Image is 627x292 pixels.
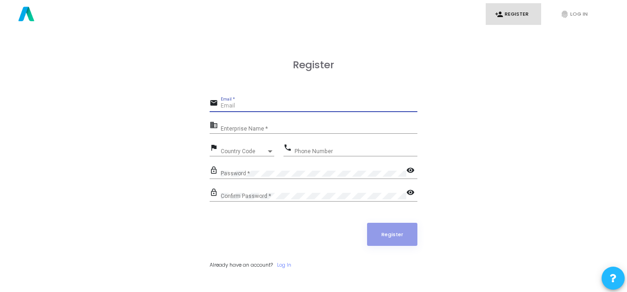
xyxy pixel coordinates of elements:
mat-icon: email [210,98,221,109]
mat-icon: lock_outline [210,166,221,177]
mat-icon: phone [283,143,295,154]
a: Log In [277,261,291,269]
mat-icon: business [210,120,221,131]
button: Register [367,223,418,246]
input: Email [221,103,417,109]
i: fingerprint [561,10,569,18]
span: Country Code [221,149,266,154]
a: fingerprintLog In [551,3,607,25]
span: Already have an account? [210,261,273,268]
input: Enterprise Name [221,125,417,132]
mat-icon: flag [210,143,221,154]
a: person_addRegister [486,3,541,25]
input: Phone Number [295,148,417,155]
mat-icon: visibility [406,188,417,199]
h3: Register [210,59,417,71]
img: logo [15,3,37,26]
i: person_add [495,10,503,18]
mat-icon: visibility [406,166,417,177]
mat-icon: lock_outline [210,188,221,199]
